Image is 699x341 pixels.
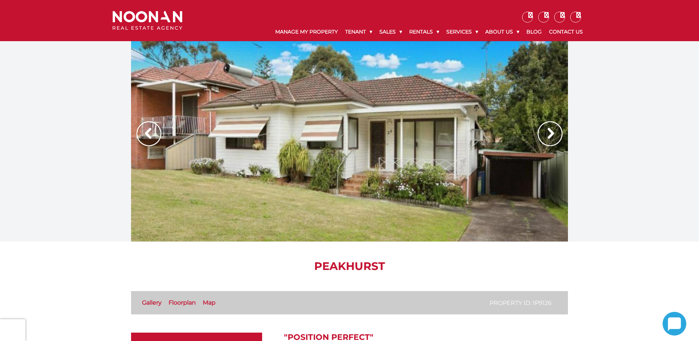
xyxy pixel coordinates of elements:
h1: PEAKHURST [131,260,568,273]
a: Services [443,23,482,41]
a: Map [203,299,216,306]
a: Tenant [341,23,376,41]
p: Property ID: 1P9126 [490,298,552,307]
a: About Us [482,23,523,41]
a: Blog [523,23,545,41]
img: Noonan Real Estate Agency [112,11,182,30]
img: Arrow slider [137,121,161,146]
img: Arrow slider [538,121,562,146]
a: Manage My Property [272,23,341,41]
a: Contact Us [545,23,587,41]
a: Rentals [406,23,443,41]
a: Floorplan [169,299,196,306]
a: Gallery [142,299,162,306]
a: Sales [376,23,406,41]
